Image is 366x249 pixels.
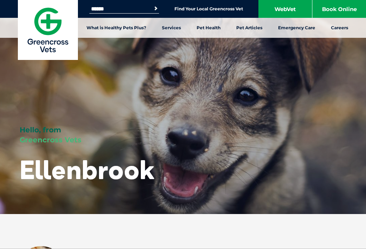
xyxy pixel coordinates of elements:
span: Hello, from [20,126,61,134]
a: Find Your Local Greencross Vet [174,6,243,12]
span: Greencross Vets [20,136,81,144]
a: What is Healthy Pets Plus? [79,18,154,38]
a: Emergency Care [270,18,323,38]
a: Pet Health [189,18,228,38]
a: Pet Articles [228,18,270,38]
a: Careers [323,18,356,38]
a: Services [154,18,189,38]
h1: Ellenbrook [20,156,154,184]
button: Search [152,5,159,12]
